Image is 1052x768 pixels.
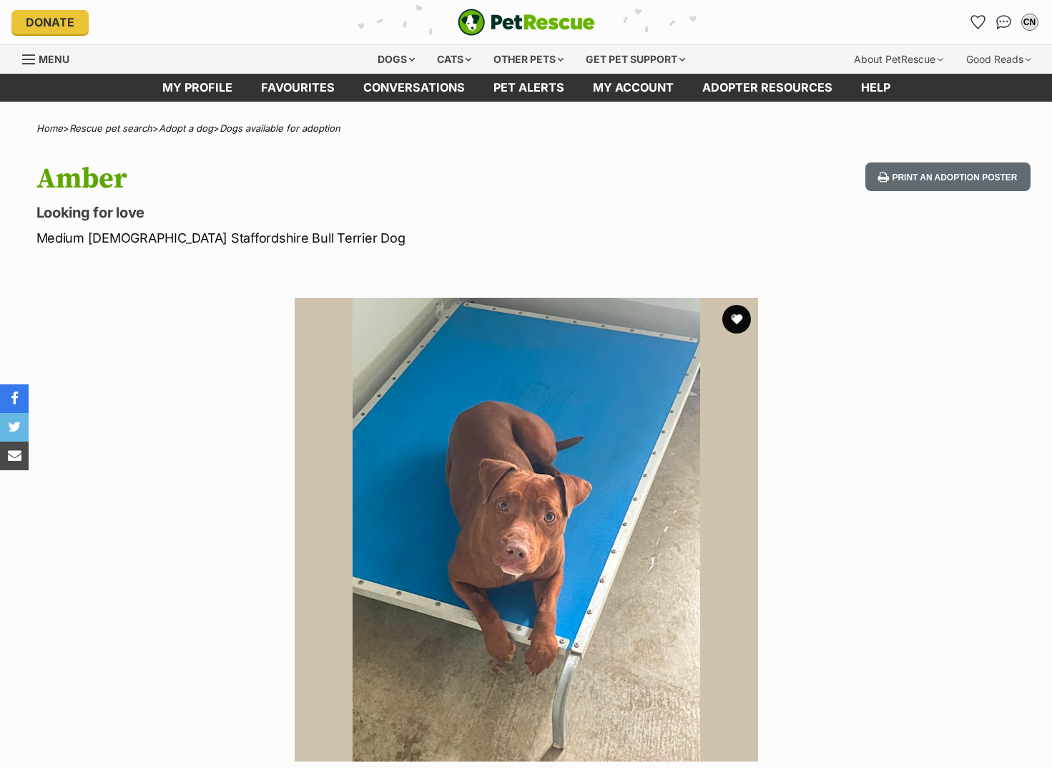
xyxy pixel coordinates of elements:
a: conversations [349,74,479,102]
a: Dogs available for adoption [220,122,340,134]
a: Help [847,74,905,102]
img: Photo of Amber [295,298,758,762]
h1: Amber [36,162,641,195]
button: Print an adoption poster [865,162,1030,192]
div: Other pets [483,45,574,74]
div: Get pet support [576,45,695,74]
button: My account [1018,11,1041,34]
div: Good Reads [956,45,1041,74]
a: Adopt a dog [159,122,213,134]
a: Rescue pet search [69,122,152,134]
div: About PetRescue [844,45,953,74]
img: chat-41dd97257d64d25036548639549fe6c8038ab92f7586957e7f3b1b290dea8141.svg [996,15,1011,29]
div: CN [1023,15,1037,29]
p: Looking for love [36,203,641,223]
span: Menu [39,53,69,65]
a: Conversations [993,11,1016,34]
a: PetRescue [458,9,595,36]
div: Cats [427,45,481,74]
a: Menu [22,45,79,71]
a: Home [36,122,63,134]
button: favourite [722,305,751,334]
a: Favourites [967,11,990,34]
a: Pet alerts [479,74,579,102]
a: Favourites [247,74,349,102]
ul: Account quick links [967,11,1041,34]
div: Dogs [368,45,425,74]
p: Medium [DEMOGRAPHIC_DATA] Staffordshire Bull Terrier Dog [36,228,641,248]
a: My profile [148,74,247,102]
a: Adopter resources [688,74,847,102]
img: logo-e224e6f780fb5917bec1dbf3a21bbac754714ae5b6737aabdf751b685950b380.svg [458,9,595,36]
a: My account [579,74,688,102]
a: Donate [11,10,89,34]
div: > > > [1,123,1052,134]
